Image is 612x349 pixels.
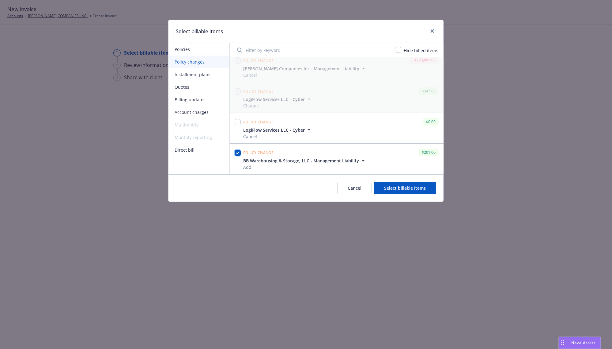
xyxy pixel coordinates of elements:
button: [PERSON_NAME] Companies Inc - Management Liability [243,65,367,72]
button: Nova Assist [559,337,601,349]
div: $0.00 [423,118,439,126]
button: Installment plans [168,68,229,81]
button: Select billable items [374,182,436,194]
button: Policies [168,43,229,56]
button: LogiFlow Services LLC - Cyber [243,127,312,133]
div: $201.00 [419,149,439,156]
span: Change [243,103,312,109]
span: Cancel [243,133,312,140]
span: Policy change-$123,809.00[PERSON_NAME] Companies Inc - Management LiabilityCancel [230,51,444,82]
span: LogiFlow Services LLC - Cyber [243,127,305,133]
h1: Select billable items [176,27,223,35]
span: Policy change [243,150,274,155]
span: Hide billed items [404,48,439,53]
button: Account charges [168,106,229,118]
span: Policy change [243,89,274,94]
span: Multi-entity [168,118,229,131]
button: Cancel [338,182,372,194]
div: Drag to move [559,337,567,349]
div: -$123,809.00 [410,56,439,64]
span: [PERSON_NAME] Companies Inc - Management Liability [243,65,359,72]
span: Policy change [243,119,274,125]
span: Add [243,164,366,170]
button: Quotes [168,81,229,93]
span: BB Warehousing & Storage, LLC - Management Liability [243,157,359,164]
span: Cancel [243,72,367,78]
button: Billing updates [168,93,229,106]
span: LogiFlow Services LLC - Cyber [243,96,305,103]
a: close [429,27,436,35]
button: BB Warehousing & Storage, LLC - Management Liability [243,157,366,164]
div: $345.00 [419,87,439,95]
span: Monthly reporting [168,131,229,144]
span: Nova Assist [572,340,596,345]
input: Filter by keyword [233,44,391,56]
span: Policy change$345.00LogiFlow Services LLC - CyberChange [230,82,444,113]
button: Policy changes [168,56,229,68]
button: Direct bill [168,144,229,156]
span: Policy change [243,58,274,63]
button: LogiFlow Services LLC - Cyber [243,96,312,103]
